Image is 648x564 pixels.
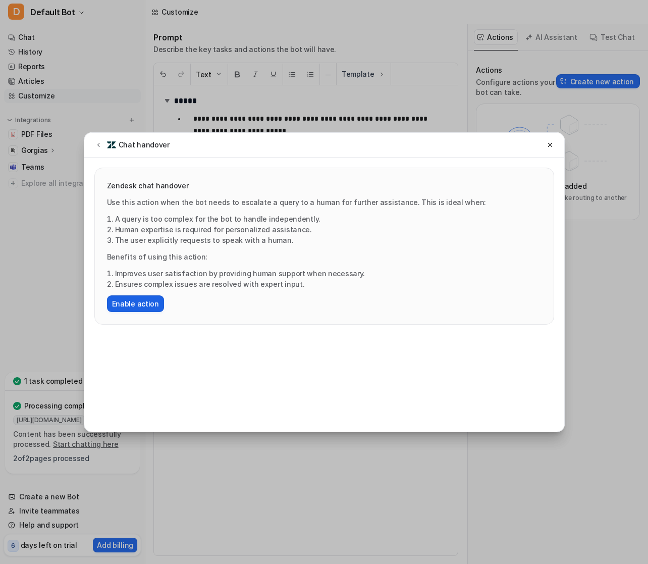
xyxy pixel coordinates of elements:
[115,214,542,224] li: A query is too complex for the bot to handle independently.
[115,279,542,289] li: Ensures complex issues are resolved with expert input.
[107,180,542,191] h3: Zendesk chat handover
[106,140,117,150] img: chat
[107,197,542,208] p: Use this action when the bot needs to escalate a query to a human for further assistance. This is...
[115,224,542,235] li: Human expertise is required for personalized assistance.
[107,295,164,312] button: Enable action
[115,268,542,279] li: Improves user satisfaction by providing human support when necessary.
[107,251,542,262] p: Benefits of using this action:
[119,139,170,150] h2: Chat handover
[115,235,542,245] li: The user explicitly requests to speak with a human.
